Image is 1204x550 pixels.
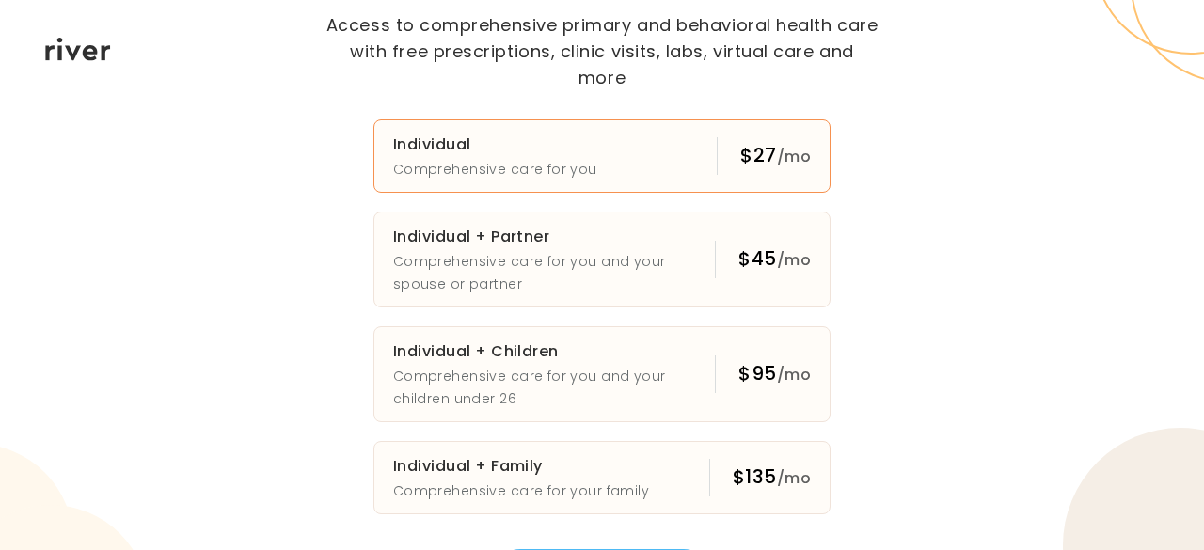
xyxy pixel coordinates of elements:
[325,12,879,91] p: Access to comprehensive primary and behavioral health care with free prescriptions, clinic visits...
[373,212,831,307] button: Individual + PartnerComprehensive care for you and your spouse or partner$45/mo
[777,364,811,385] span: /mo
[373,119,831,193] button: IndividualComprehensive care for you$27/mo
[740,142,811,170] div: $27
[373,326,831,422] button: Individual + ChildrenComprehensive care for you and your children under 26$95/mo
[393,132,597,158] h3: Individual
[733,464,811,492] div: $135
[393,250,715,295] p: Comprehensive care for you and your spouse or partner
[393,338,715,365] h3: Individual + Children
[373,441,831,514] button: Individual + FamilyComprehensive care for your family$135/mo
[738,245,811,274] div: $45
[738,360,811,388] div: $95
[393,224,715,250] h3: Individual + Partner
[777,249,811,271] span: /mo
[393,479,649,502] p: Comprehensive care for your family
[393,365,715,410] p: Comprehensive care for you and your children under 26
[393,158,597,181] p: Comprehensive care for you
[777,467,811,489] span: /mo
[777,146,811,167] span: /mo
[393,453,649,479] h3: Individual + Family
